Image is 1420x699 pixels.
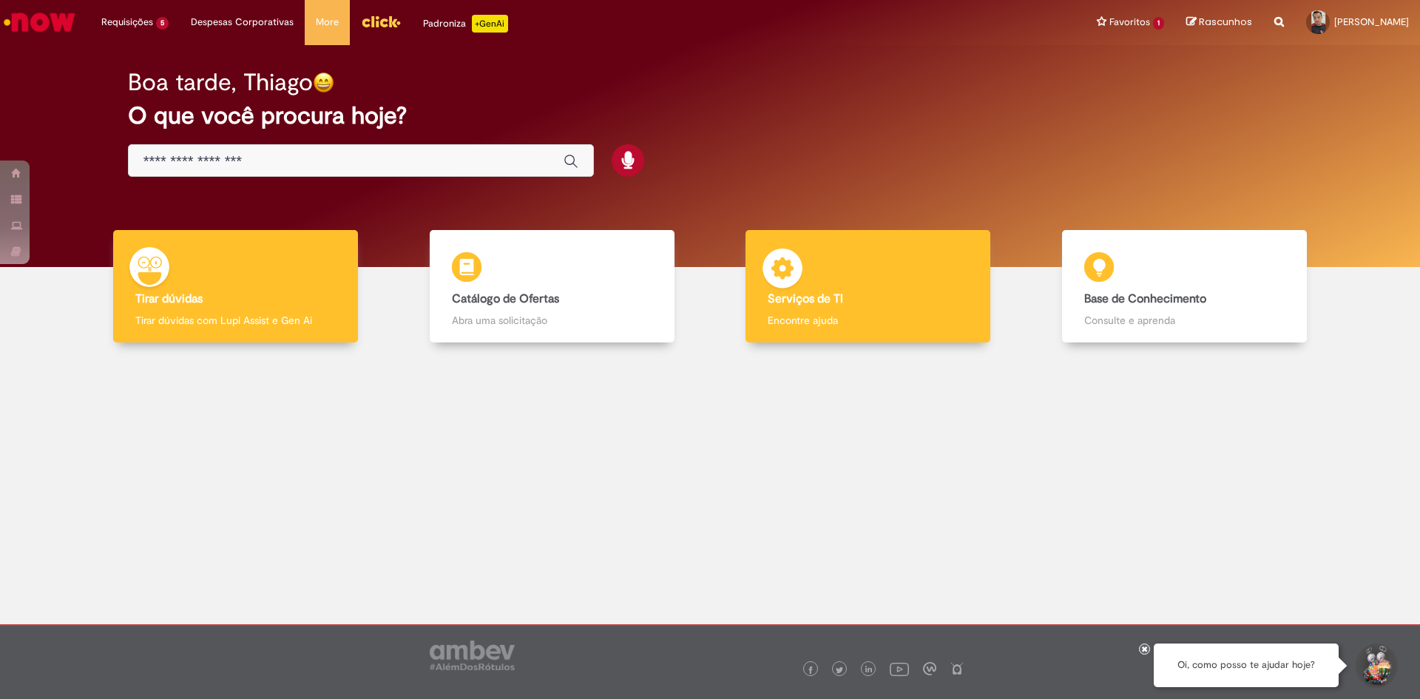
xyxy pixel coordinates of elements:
a: Serviços de TI Encontre ajuda [710,230,1027,343]
b: Serviços de TI [768,291,843,306]
div: Oi, como posso te ajudar hoje? [1154,644,1339,687]
a: Catálogo de Ofertas Abra uma solicitação [394,230,711,343]
span: Requisições [101,15,153,30]
a: Rascunhos [1186,16,1252,30]
img: logo_footer_youtube.png [890,659,909,678]
img: logo_footer_linkedin.png [865,666,873,675]
span: Favoritos [1109,15,1150,30]
h2: Boa tarde, Thiago [128,70,313,95]
div: Padroniza [423,15,508,33]
p: Encontre ajuda [768,313,968,328]
img: logo_footer_twitter.png [836,666,843,674]
p: +GenAi [472,15,508,33]
h2: O que você procura hoje? [128,103,1293,129]
img: logo_footer_naosei.png [950,662,964,675]
b: Base de Conhecimento [1084,291,1206,306]
p: Tirar dúvidas com Lupi Assist e Gen Ai [135,313,336,328]
span: 5 [156,17,169,30]
span: More [316,15,339,30]
b: Tirar dúvidas [135,291,203,306]
span: 1 [1153,17,1164,30]
img: click_logo_yellow_360x200.png [361,10,401,33]
a: Base de Conhecimento Consulte e aprenda [1027,230,1343,343]
span: Rascunhos [1199,15,1252,29]
img: happy-face.png [313,72,334,93]
img: logo_footer_facebook.png [807,666,814,674]
p: Abra uma solicitação [452,313,652,328]
img: ServiceNow [1,7,78,37]
span: Despesas Corporativas [191,15,294,30]
span: [PERSON_NAME] [1334,16,1409,28]
img: logo_footer_ambev_rotulo_gray.png [430,641,515,670]
p: Consulte e aprenda [1084,313,1285,328]
b: Catálogo de Ofertas [452,291,559,306]
a: Tirar dúvidas Tirar dúvidas com Lupi Assist e Gen Ai [78,230,394,343]
button: Iniciar Conversa de Suporte [1353,644,1398,688]
img: logo_footer_workplace.png [923,662,936,675]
